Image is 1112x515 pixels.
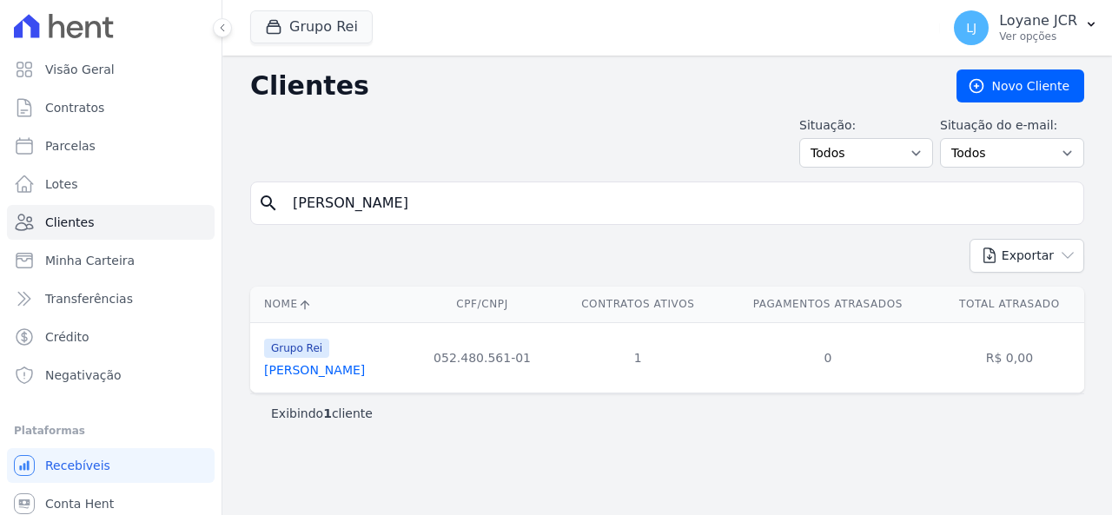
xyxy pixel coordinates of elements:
[45,137,96,155] span: Parcelas
[282,186,1076,221] input: Buscar por nome, CPF ou e-mail
[409,322,554,393] td: 052.480.561-01
[940,3,1112,52] button: LJ Loyane JCR Ver opções
[7,52,215,87] a: Visão Geral
[7,90,215,125] a: Contratos
[721,322,935,393] td: 0
[250,287,409,322] th: Nome
[45,252,135,269] span: Minha Carteira
[999,12,1077,30] p: Loyane JCR
[45,328,89,346] span: Crédito
[250,70,929,102] h2: Clientes
[264,363,365,377] a: [PERSON_NAME]
[721,287,935,322] th: Pagamentos Atrasados
[970,239,1084,273] button: Exportar
[14,420,208,441] div: Plataformas
[45,290,133,307] span: Transferências
[7,243,215,278] a: Minha Carteira
[7,320,215,354] a: Crédito
[45,175,78,193] span: Lotes
[799,116,933,135] label: Situação:
[956,69,1084,102] a: Novo Cliente
[935,322,1084,393] td: R$ 0,00
[7,129,215,163] a: Parcelas
[999,30,1077,43] p: Ver opções
[264,339,329,358] span: Grupo Rei
[323,406,332,420] b: 1
[555,287,721,322] th: Contratos Ativos
[966,22,976,34] span: LJ
[250,10,373,43] button: Grupo Rei
[409,287,554,322] th: CPF/CNPJ
[940,116,1084,135] label: Situação do e-mail:
[7,448,215,483] a: Recebíveis
[7,167,215,201] a: Lotes
[935,287,1084,322] th: Total Atrasado
[7,281,215,316] a: Transferências
[45,61,115,78] span: Visão Geral
[258,193,279,214] i: search
[45,495,114,512] span: Conta Hent
[45,214,94,231] span: Clientes
[45,457,110,474] span: Recebíveis
[7,358,215,393] a: Negativação
[271,405,373,422] p: Exibindo cliente
[45,366,122,384] span: Negativação
[7,205,215,240] a: Clientes
[555,322,721,393] td: 1
[45,99,104,116] span: Contratos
